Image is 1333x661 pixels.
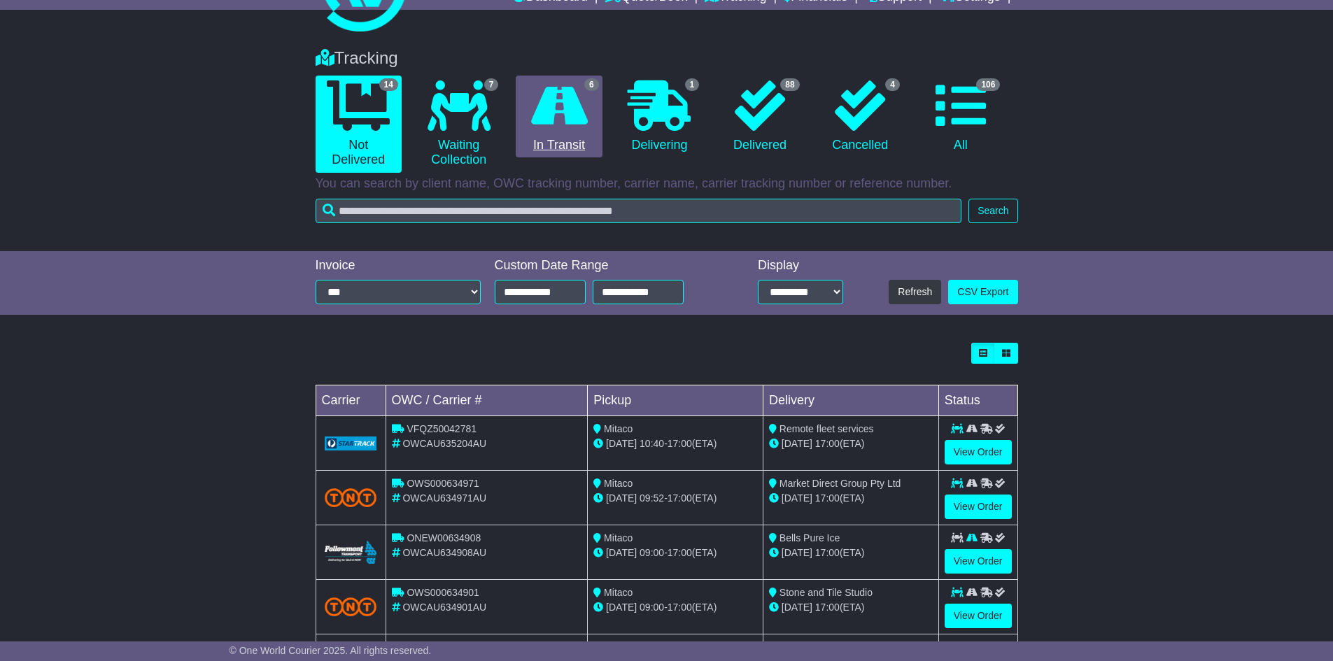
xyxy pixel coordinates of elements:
[780,423,874,434] span: Remote fleet services
[815,602,840,613] span: 17:00
[668,492,692,504] span: 17:00
[416,76,502,173] a: 7 Waiting Collection
[782,492,812,504] span: [DATE]
[379,78,398,91] span: 14
[402,602,486,613] span: OWCAU634901AU
[606,602,637,613] span: [DATE]
[780,532,840,543] span: Bells Pure Ice
[316,76,402,173] a: 14 Not Delivered
[945,604,1012,628] a: View Order
[325,597,377,616] img: TNT_Domestic.png
[976,78,1000,91] span: 106
[769,546,933,560] div: (ETA)
[938,385,1017,416] td: Status
[402,547,486,558] span: OWCAU634908AU
[769,436,933,451] div: (ETA)
[402,492,486,504] span: OWCAU634971AU
[606,547,637,558] span: [DATE]
[782,602,812,613] span: [DATE]
[640,547,664,558] span: 09:00
[769,600,933,615] div: (ETA)
[640,492,664,504] span: 09:52
[316,258,481,273] div: Invoice
[815,438,840,449] span: 17:00
[604,423,633,434] span: Mitaco
[316,385,386,416] td: Carrier
[717,76,803,158] a: 88 Delivered
[668,602,692,613] span: 17:00
[885,78,900,91] span: 4
[309,48,1025,69] div: Tracking
[945,440,1012,464] a: View Order
[945,495,1012,519] a: View Order
[230,645,432,656] span: © One World Courier 2025. All rights reserved.
[316,176,1018,192] p: You can search by client name, OWC tracking number, carrier name, carrier tracking number or refe...
[758,258,843,273] div: Display
[495,258,719,273] div: Custom Date Range
[763,385,938,416] td: Delivery
[968,199,1017,223] button: Search
[948,280,1017,304] a: CSV Export
[593,491,757,506] div: - (ETA)
[325,541,377,564] img: Followmont_Transport.png
[782,438,812,449] span: [DATE]
[606,492,637,504] span: [DATE]
[782,547,812,558] span: [DATE]
[668,438,692,449] span: 17:00
[917,76,1003,158] a: 106 All
[668,547,692,558] span: 17:00
[640,602,664,613] span: 09:00
[588,385,763,416] td: Pickup
[780,478,901,489] span: Market Direct Group Pty Ltd
[815,492,840,504] span: 17:00
[889,280,941,304] button: Refresh
[386,385,588,416] td: OWC / Carrier #
[685,78,700,91] span: 1
[780,78,799,91] span: 88
[593,600,757,615] div: - (ETA)
[407,478,479,489] span: OWS000634971
[817,76,903,158] a: 4 Cancelled
[516,76,602,158] a: 6 In Transit
[604,532,633,543] span: Mitaco
[945,549,1012,574] a: View Order
[769,491,933,506] div: (ETA)
[407,423,477,434] span: VFQZ50042781
[402,438,486,449] span: OWCAU635204AU
[815,547,840,558] span: 17:00
[584,78,599,91] span: 6
[325,488,377,507] img: TNT_Domestic.png
[604,478,633,489] span: Mitaco
[604,587,633,598] span: Mitaco
[780,587,873,598] span: Stone and Tile Studio
[593,436,757,451] div: - (ETA)
[606,438,637,449] span: [DATE]
[484,78,499,91] span: 7
[325,436,377,450] img: GetCarrierServiceLogo
[407,587,479,598] span: OWS000634901
[616,76,703,158] a: 1 Delivering
[640,438,664,449] span: 10:40
[407,532,481,543] span: ONEW00634908
[593,546,757,560] div: - (ETA)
